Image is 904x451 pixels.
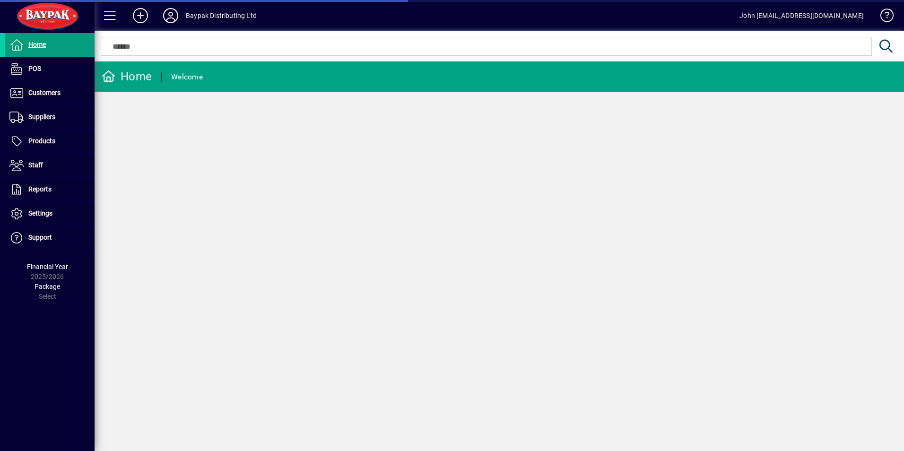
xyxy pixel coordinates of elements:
[5,154,95,177] a: Staff
[5,105,95,129] a: Suppliers
[102,69,152,84] div: Home
[28,161,43,169] span: Staff
[5,226,95,250] a: Support
[171,69,203,85] div: Welcome
[35,283,60,290] span: Package
[125,7,156,24] button: Add
[28,137,55,145] span: Products
[28,209,52,217] span: Settings
[28,65,41,72] span: POS
[156,7,186,24] button: Profile
[739,8,864,23] div: John [EMAIL_ADDRESS][DOMAIN_NAME]
[5,81,95,105] a: Customers
[5,202,95,225] a: Settings
[5,57,95,81] a: POS
[5,130,95,153] a: Products
[5,178,95,201] a: Reports
[27,263,68,270] span: Financial Year
[873,2,892,33] a: Knowledge Base
[28,41,46,48] span: Home
[28,234,52,241] span: Support
[28,185,52,193] span: Reports
[186,8,257,23] div: Baypak Distributing Ltd
[28,113,55,121] span: Suppliers
[28,89,61,96] span: Customers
